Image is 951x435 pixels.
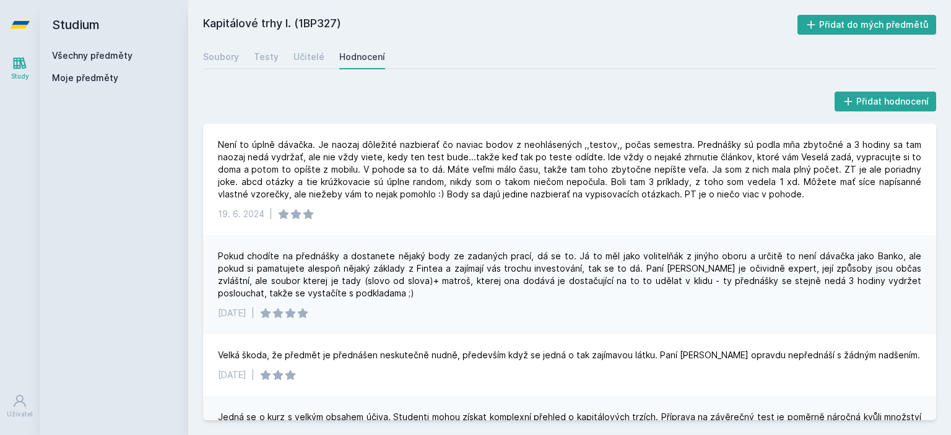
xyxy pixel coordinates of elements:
h2: Kapitálové trhy I. (1BP327) [203,15,797,35]
div: | [251,307,254,319]
div: | [251,369,254,381]
a: Učitelé [293,45,324,69]
div: Testy [254,51,279,63]
div: Hodnocení [339,51,385,63]
div: 19. 6. 2024 [218,208,264,220]
div: [DATE] [218,369,246,381]
button: Přidat do mých předmětů [797,15,937,35]
a: Hodnocení [339,45,385,69]
a: Uživatel [2,387,37,425]
div: [DATE] [218,307,246,319]
div: Study [11,72,29,81]
div: Učitelé [293,51,324,63]
a: Testy [254,45,279,69]
a: Všechny předměty [52,50,132,61]
span: Moje předměty [52,72,118,84]
div: | [269,208,272,220]
a: Study [2,50,37,87]
div: Není to úplně dávačka. Je naozaj dôležité nazbierať čo naviac bodov z neohlásených ,,testov,, poč... [218,139,921,200]
button: Přidat hodnocení [835,92,937,111]
div: Pokud chodíte na přednášky a dostanete nějaký body ze zadaných prací, dá se to. Já to měl jako vo... [218,250,921,299]
a: Soubory [203,45,239,69]
div: Velká škoda, že předmět je přednášen neskutečně nudně, především když se jedná o tak zajímavou lá... [218,349,920,361]
div: Uživatel [7,410,33,419]
div: Soubory [203,51,239,63]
